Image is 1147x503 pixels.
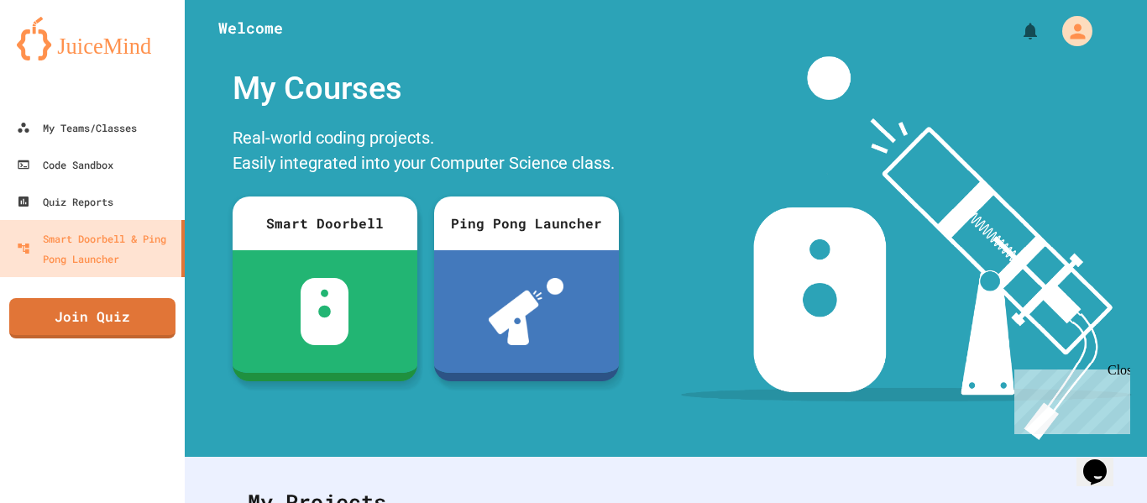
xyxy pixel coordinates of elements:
div: Smart Doorbell & Ping Pong Launcher [17,228,175,269]
img: logo-orange.svg [17,17,168,60]
img: sdb-white.svg [301,278,348,345]
iframe: chat widget [1008,363,1130,434]
div: Smart Doorbell [233,196,417,250]
div: Ping Pong Launcher [434,196,619,250]
div: My Teams/Classes [17,118,137,138]
div: Quiz Reports [17,191,113,212]
div: Real-world coding projects. Easily integrated into your Computer Science class. [224,121,627,184]
div: My Courses [224,56,627,121]
div: My Notifications [989,17,1045,45]
img: ppl-with-ball.png [489,278,563,345]
img: banner-image-my-projects.png [681,56,1131,440]
div: Code Sandbox [17,155,113,175]
a: Join Quiz [9,298,175,338]
div: My Account [1045,12,1097,50]
div: Chat with us now!Close [7,7,116,107]
iframe: chat widget [1076,436,1130,486]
